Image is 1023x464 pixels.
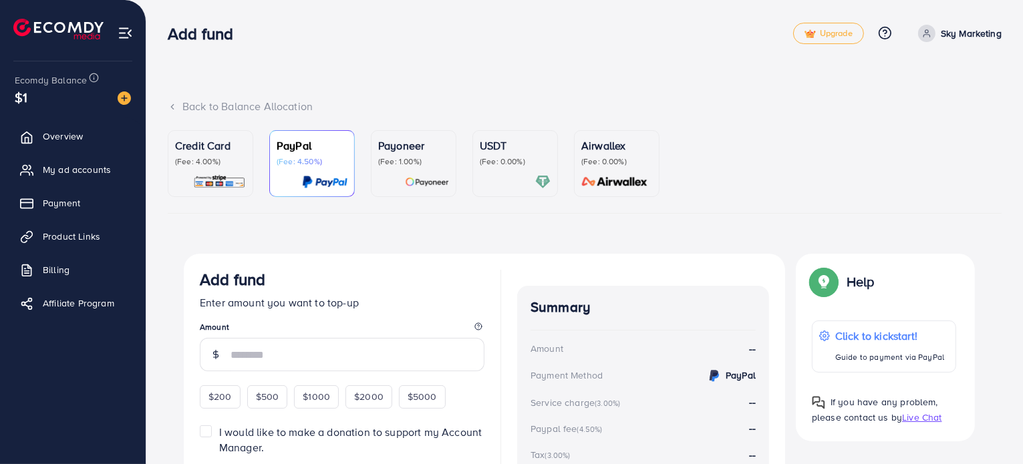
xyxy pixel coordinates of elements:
div: Paypal fee [531,422,607,435]
strong: -- [749,447,756,462]
strong: -- [749,341,756,357]
p: Guide to payment via PayPal [835,349,944,365]
small: (3.00%) [595,398,620,409]
small: (3.00%) [545,450,570,461]
p: Payoneer [378,138,449,154]
p: (Fee: 0.00%) [480,156,551,167]
img: tab_domain_overview_orange.svg [36,77,47,88]
div: Back to Balance Allocation [168,99,1002,114]
img: card [405,174,449,190]
p: Credit Card [175,138,246,154]
img: website_grey.svg [21,35,32,45]
span: My ad accounts [43,163,111,176]
span: If you have any problem, please contact us by [812,395,938,424]
div: v 4.0.25 [37,21,65,32]
strong: -- [749,421,756,435]
span: Overview [43,130,83,143]
img: card [577,174,652,190]
div: Domain: [DOMAIN_NAME] [35,35,147,45]
p: Help [847,274,875,290]
h3: Add fund [200,270,265,289]
p: (Fee: 4.50%) [277,156,347,167]
span: $1000 [303,390,330,403]
a: My ad accounts [10,156,136,183]
p: Airwallex [581,138,652,154]
a: tickUpgrade [793,23,864,44]
div: Tax [531,448,575,461]
span: $200 [208,390,232,403]
span: Affiliate Program [43,296,114,310]
strong: -- [749,395,756,409]
span: $2000 [354,390,384,403]
img: logo_orange.svg [21,21,32,32]
span: $1 [15,87,27,107]
p: Sky Marketing [941,25,1002,41]
strong: PayPal [726,369,756,382]
p: Enter amount you want to top-up [200,294,484,310]
a: Sky Marketing [913,25,1002,42]
small: (4.50%) [577,424,603,435]
span: Ecomdy Balance [15,73,87,87]
p: (Fee: 1.00%) [378,156,449,167]
span: I would like to make a donation to support my Account Manager. [219,425,482,455]
img: card [535,174,551,190]
h4: Summary [531,299,756,316]
a: Payment [10,190,136,216]
img: card [302,174,347,190]
span: $5000 [408,390,437,403]
iframe: Chat [966,404,1013,454]
span: Live Chat [902,411,941,424]
p: (Fee: 0.00%) [581,156,652,167]
img: tick [805,29,816,39]
p: (Fee: 4.00%) [175,156,246,167]
p: Click to kickstart! [835,328,944,344]
div: Payment Method [531,369,603,382]
span: $500 [256,390,279,403]
span: Payment [43,196,80,210]
img: Popup guide [812,270,836,294]
h3: Add fund [168,24,244,43]
img: logo [13,19,104,39]
div: Keywords by Traffic [148,79,225,87]
span: Product Links [43,230,100,243]
img: tab_keywords_by_traffic_grey.svg [133,77,144,88]
img: card [193,174,246,190]
span: Billing [43,263,69,276]
img: menu [118,25,133,41]
legend: Amount [200,321,484,338]
a: Product Links [10,223,136,250]
div: Domain Overview [51,79,120,87]
img: image [118,91,131,105]
p: USDT [480,138,551,154]
span: Upgrade [805,29,853,39]
img: credit [706,368,722,384]
div: Amount [531,342,563,355]
a: Affiliate Program [10,290,136,316]
img: Popup guide [812,396,825,409]
a: Billing [10,256,136,283]
p: PayPal [277,138,347,154]
div: Service charge [531,396,624,409]
a: Overview [10,123,136,150]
